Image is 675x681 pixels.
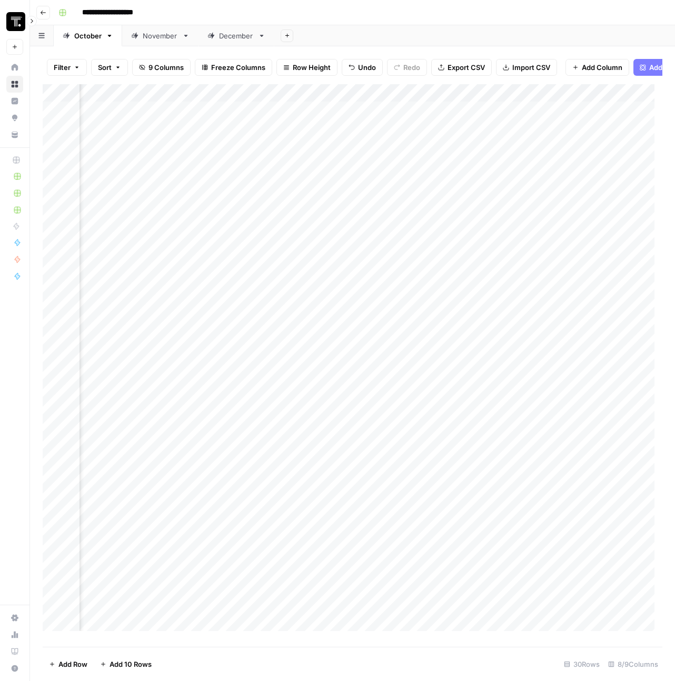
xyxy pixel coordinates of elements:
[54,62,71,73] span: Filter
[358,62,376,73] span: Undo
[403,62,420,73] span: Redo
[496,59,557,76] button: Import CSV
[94,656,158,673] button: Add 10 Rows
[6,609,23,626] a: Settings
[293,62,331,73] span: Row Height
[54,25,122,46] a: October
[58,659,87,669] span: Add Row
[43,656,94,673] button: Add Row
[431,59,492,76] button: Export CSV
[143,31,178,41] div: November
[91,59,128,76] button: Sort
[6,8,23,35] button: Workspace: Thoughtspot
[198,25,274,46] a: December
[6,59,23,76] a: Home
[6,643,23,660] a: Learning Hub
[74,31,102,41] div: October
[6,126,23,143] a: Your Data
[565,59,629,76] button: Add Column
[604,656,662,673] div: 8/9 Columns
[342,59,383,76] button: Undo
[448,62,485,73] span: Export CSV
[219,31,254,41] div: December
[560,656,604,673] div: 30 Rows
[6,76,23,93] a: Browse
[132,59,191,76] button: 9 Columns
[6,109,23,126] a: Opportunities
[211,62,265,73] span: Freeze Columns
[98,62,112,73] span: Sort
[195,59,272,76] button: Freeze Columns
[387,59,427,76] button: Redo
[6,12,25,31] img: Thoughtspot Logo
[6,660,23,677] button: Help + Support
[148,62,184,73] span: 9 Columns
[122,25,198,46] a: November
[110,659,152,669] span: Add 10 Rows
[6,93,23,109] a: Insights
[582,62,622,73] span: Add Column
[276,59,337,76] button: Row Height
[47,59,87,76] button: Filter
[512,62,550,73] span: Import CSV
[6,626,23,643] a: Usage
